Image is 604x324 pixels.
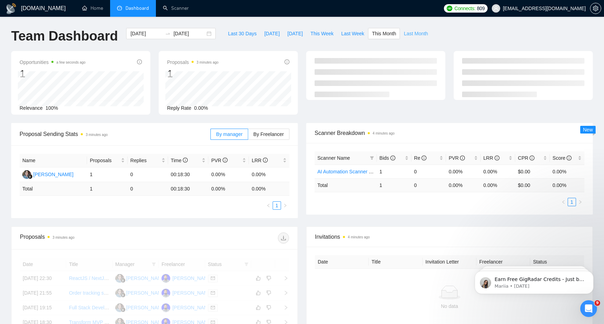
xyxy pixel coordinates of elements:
td: 0.00% [446,165,481,178]
time: 3 minutes ago [196,60,218,64]
td: $0.00 [515,165,550,178]
td: 1 [377,165,411,178]
span: 9 [595,300,600,306]
th: Title [369,255,423,269]
span: info-circle [460,156,465,160]
time: 3 minutes ago [86,133,108,137]
div: Proposals [20,232,154,244]
span: swap-right [165,31,171,36]
img: gigradar-bm.png [28,174,33,179]
td: 1 [87,182,128,196]
time: 4 minutes ago [373,131,395,135]
span: [DATE] [287,30,303,37]
h1: Team Dashboard [11,28,118,44]
img: upwork-logo.png [447,6,452,11]
th: Freelancer [476,255,530,269]
span: left [266,203,271,208]
td: 00:18:30 [168,167,209,182]
button: Last Week [337,28,368,39]
td: 0 [411,178,446,192]
td: 0.00% [249,167,289,182]
button: [DATE] [260,28,283,39]
span: Connects: [454,5,475,12]
td: 1 [87,167,128,182]
span: Proposals [90,157,120,164]
th: Name [20,154,87,167]
a: SL[PERSON_NAME] [22,171,73,177]
span: to [165,31,171,36]
span: Scanner Breakdown [315,129,584,137]
span: info-circle [530,156,534,160]
td: Total [20,182,87,196]
iframe: Intercom notifications message [464,256,604,305]
span: This Week [310,30,333,37]
li: 1 [273,201,281,210]
button: right [281,201,289,210]
span: dashboard [117,6,122,10]
td: 1 [377,178,411,192]
div: [PERSON_NAME] [33,171,73,178]
th: Date [315,255,369,269]
button: [DATE] [283,28,307,39]
span: Last Week [341,30,364,37]
span: info-circle [567,156,571,160]
span: info-circle [285,59,289,64]
iframe: Intercom live chat [580,300,597,317]
td: 0.00 % [208,182,249,196]
a: searchScanner [163,5,189,11]
span: right [283,203,287,208]
button: left [559,198,568,206]
span: info-circle [183,158,188,163]
span: Proposal Sending Stats [20,130,210,138]
button: Last Month [400,28,432,39]
td: 0 [128,182,168,196]
time: 3 minutes ago [52,236,74,239]
span: New [583,127,593,132]
span: info-circle [137,59,142,64]
th: Status [530,255,584,269]
span: By Freelancer [253,131,284,137]
td: 0.00 % [249,182,289,196]
img: logo [6,3,17,14]
div: No data [321,302,578,310]
span: PVR [449,155,465,161]
a: 1 [568,198,576,206]
div: 1 [167,67,218,80]
span: Bids [380,155,395,161]
span: info-circle [422,156,426,160]
span: 809 [477,5,484,12]
span: Last Month [404,30,428,37]
td: 0 [128,167,168,182]
span: Opportunities [20,58,86,66]
button: left [264,201,273,210]
span: Replies [130,157,160,164]
span: By manager [216,131,242,137]
span: right [578,200,582,204]
span: info-circle [263,158,268,163]
span: Dashboard [125,5,149,11]
span: [DATE] [264,30,280,37]
span: user [494,6,498,11]
button: This Week [307,28,337,39]
th: Replies [128,154,168,167]
span: filter [370,156,374,160]
li: Next Page [281,201,289,210]
th: Proposals [87,154,128,167]
span: LRR [483,155,499,161]
input: Start date [130,30,162,37]
td: 0.00 % [550,178,584,192]
span: Scanner Name [317,155,350,161]
span: filter [368,153,375,163]
span: CPR [518,155,534,161]
span: Re [414,155,427,161]
td: 0.00% [481,165,515,178]
span: Proposals [167,58,218,66]
span: This Month [372,30,396,37]
td: $ 0.00 [515,178,550,192]
td: Total [315,178,377,192]
td: 0.00 % [446,178,481,192]
span: setting [590,6,601,11]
